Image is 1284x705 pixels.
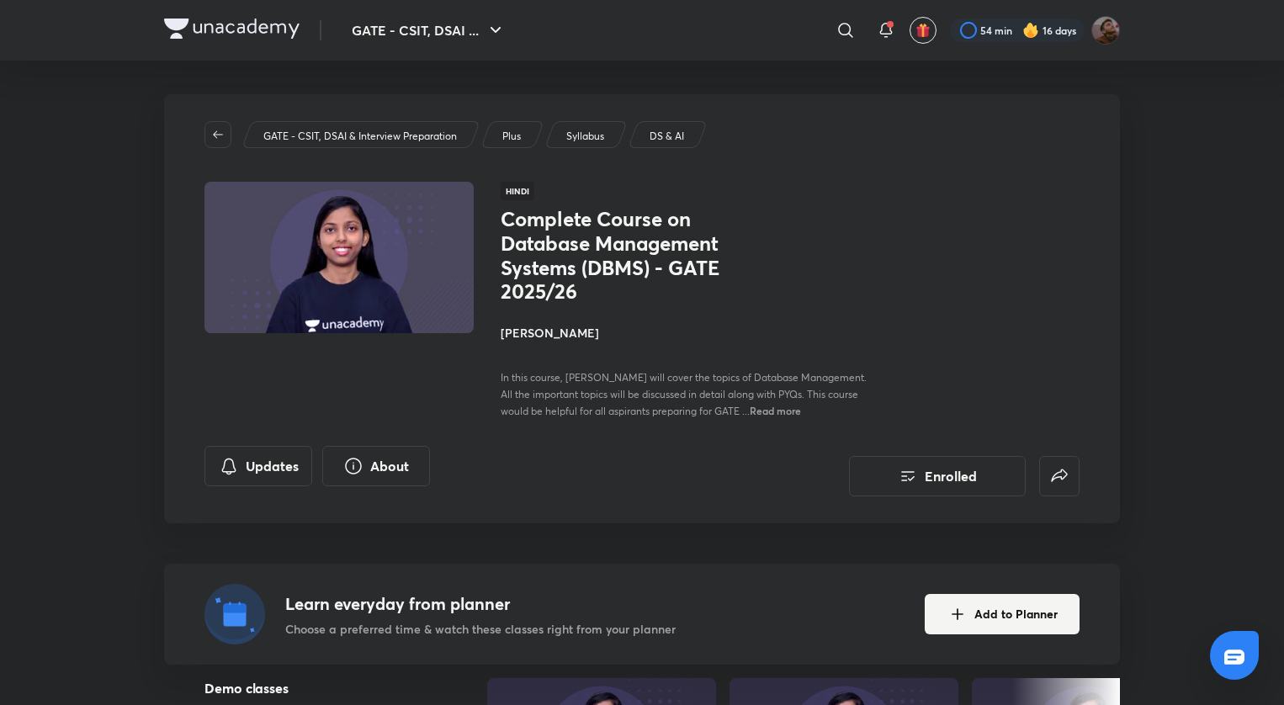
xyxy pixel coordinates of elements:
[750,404,801,417] span: Read more
[285,591,676,617] h4: Learn everyday from planner
[1039,456,1080,496] button: false
[164,19,300,43] a: Company Logo
[647,129,687,144] a: DS & AI
[164,19,300,39] img: Company Logo
[263,129,457,144] p: GATE - CSIT, DSAI & Interview Preparation
[204,678,433,698] h5: Demo classes
[202,180,476,335] img: Thumbnail
[204,446,312,486] button: Updates
[501,182,534,200] span: Hindi
[502,129,521,144] p: Plus
[285,620,676,638] p: Choose a preferred time & watch these classes right from your planner
[849,456,1026,496] button: Enrolled
[910,17,936,44] button: avatar
[500,129,524,144] a: Plus
[261,129,460,144] a: GATE - CSIT, DSAI & Interview Preparation
[925,594,1080,634] button: Add to Planner
[342,13,516,47] button: GATE - CSIT, DSAI ...
[322,446,430,486] button: About
[564,129,608,144] a: Syllabus
[501,207,776,304] h1: Complete Course on Database Management Systems (DBMS) - GATE 2025/26
[915,23,931,38] img: avatar
[501,371,867,417] span: In this course, [PERSON_NAME] will cover the topics of Database Management. All the important top...
[650,129,684,144] p: DS & AI
[501,324,878,342] h4: [PERSON_NAME]
[1091,16,1120,45] img: Suryansh Singh
[566,129,604,144] p: Syllabus
[1022,22,1039,39] img: streak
